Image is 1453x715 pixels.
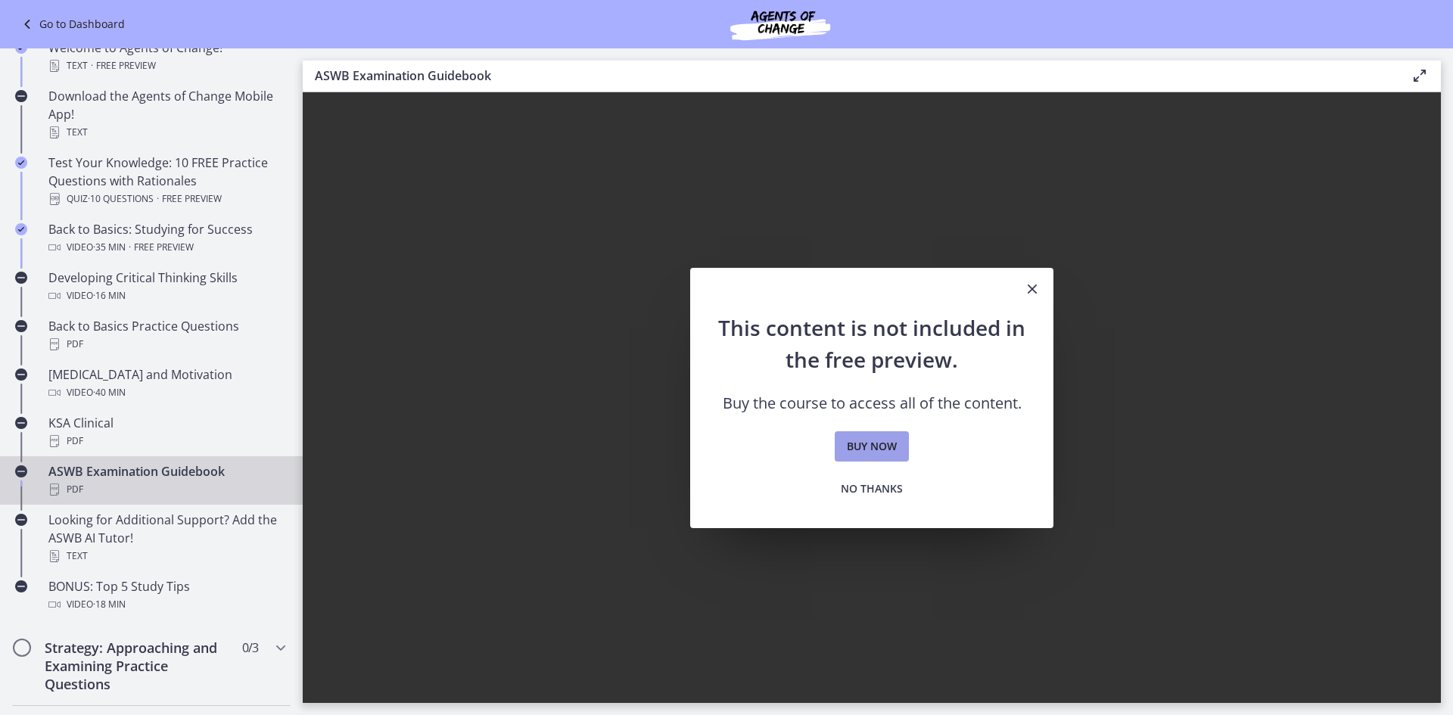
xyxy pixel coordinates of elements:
span: Buy now [847,437,897,455]
img: Agents of Change Social Work Test Prep [689,6,871,42]
div: Text [48,547,285,565]
span: · [157,190,159,208]
a: Buy now [835,431,909,462]
div: Video [48,238,285,256]
i: Completed [15,223,27,235]
div: Text [48,123,285,141]
span: · 18 min [93,595,126,614]
span: · [91,57,93,75]
h2: This content is not included in the free preview. [714,312,1029,375]
div: PDF [48,432,285,450]
div: Video [48,595,285,614]
span: Free preview [162,190,222,208]
span: · 16 min [93,287,126,305]
div: KSA Clinical [48,414,285,450]
h2: Strategy: Approaching and Examining Practice Questions [45,639,229,693]
div: Back to Basics: Studying for Success [48,220,285,256]
div: ASWB Examination Guidebook [48,462,285,499]
button: No thanks [829,474,915,504]
div: Download the Agents of Change Mobile App! [48,87,285,141]
div: BONUS: Top 5 Study Tips [48,577,285,614]
div: Looking for Additional Support? Add the ASWB AI Tutor! [48,511,285,565]
div: [MEDICAL_DATA] and Motivation [48,365,285,402]
span: Free preview [134,238,194,256]
div: PDF [48,480,285,499]
span: · 10 Questions [88,190,154,208]
div: Quiz [48,190,285,208]
span: Free preview [96,57,156,75]
span: · 40 min [93,384,126,402]
div: Back to Basics Practice Questions [48,317,285,353]
i: Completed [15,157,27,169]
span: No thanks [841,480,903,498]
a: Go to Dashboard [18,15,125,33]
div: PDF [48,335,285,353]
span: · [129,238,131,256]
span: 0 / 3 [242,639,258,657]
h3: ASWB Examination Guidebook [315,67,1386,85]
div: Text [48,57,285,75]
div: Video [48,384,285,402]
span: · 35 min [93,238,126,256]
div: Video [48,287,285,305]
button: Close [1011,268,1053,312]
div: Developing Critical Thinking Skills [48,269,285,305]
p: Buy the course to access all of the content. [714,393,1029,413]
div: Test Your Knowledge: 10 FREE Practice Questions with Rationales [48,154,285,208]
div: Welcome to Agents of Change! [48,39,285,75]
